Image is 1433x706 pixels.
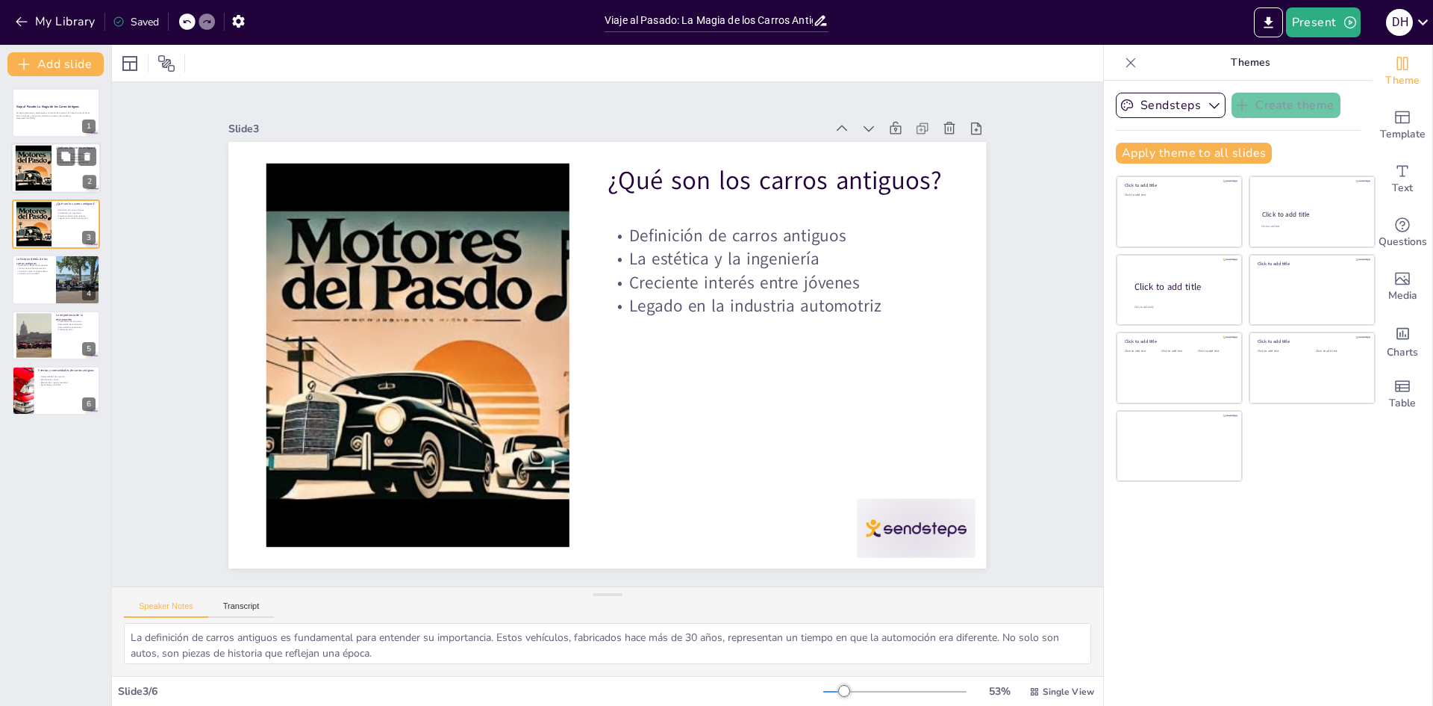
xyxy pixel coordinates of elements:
div: Click to add title [1258,338,1364,344]
p: Evolución a través de las décadas [16,264,51,267]
button: My Library [11,10,102,34]
div: Click to add title [1125,182,1231,188]
p: Bienvenida a nuevos miembros [38,381,96,384]
div: Add text boxes [1373,152,1432,206]
button: D H [1386,7,1413,37]
p: Comunidad de entusiastas [56,326,96,329]
button: Add slide [7,52,104,76]
p: Exhibiciones y ferias [38,378,96,381]
p: Creciente interés entre jóvenes [56,214,96,217]
p: Oportunidades de conexión [38,376,96,379]
div: Click to add title [1262,210,1361,219]
span: Position [157,55,175,72]
div: Click to add text [1161,350,1195,353]
span: Template [1380,126,1426,143]
input: Insert title [605,10,813,31]
p: En esta presentación, exploraremos la fascinante historia y el impacto cultural de los carros ant... [16,112,96,117]
div: Change the overall theme [1373,45,1432,99]
div: 1 [12,88,100,137]
button: Present [1286,7,1361,37]
div: Click to add text [1125,350,1158,353]
button: Duplicate Slide [57,148,75,166]
p: Definición de carros antiguos [56,153,96,156]
span: Media [1388,288,1417,304]
div: Layout [118,52,142,75]
span: Theme [1385,72,1420,89]
p: Impacto en la sociedad [16,273,51,276]
div: 5 [82,342,96,356]
div: 2 [83,176,96,189]
p: La estética y la ingeniería [256,326,594,420]
p: ¿Qué son los carros antiguos? [56,146,96,150]
p: Themes [1143,45,1358,81]
div: Click to add title [1258,261,1364,267]
p: La estética y la ingeniería [56,155,96,158]
div: Add images, graphics, shapes or video [1373,260,1432,314]
div: Add ready made slides [1373,99,1432,152]
div: Click to add text [1258,350,1305,353]
div: Click to add text [1125,193,1231,197]
div: 5 [12,311,100,360]
button: Create theme [1231,93,1340,118]
p: Eventos y comunidades de carros antiguos [38,368,96,373]
p: Trabajo de amor [56,328,96,331]
span: Questions [1379,234,1427,250]
p: Generated with [URL] [16,117,96,120]
div: 53 % [981,684,1017,699]
div: Click to add text [1198,350,1231,353]
button: Export to PowerPoint [1254,7,1283,37]
strong: Viaje al Pasado: La Magia de los Carros Antiguos [16,105,79,108]
div: 6 [12,366,100,415]
div: Click to add body [1134,305,1228,309]
p: Historias únicas de cada modelo [16,270,51,273]
p: ¿Qué son los carros antiguos? [239,396,580,501]
div: Slide 3 [351,483,937,622]
div: D H [1386,9,1413,36]
div: 6 [82,397,96,411]
p: Aprendizaje y diversión [38,384,96,387]
p: La importancia de la restauración [56,313,96,321]
div: 2 [11,143,101,194]
span: Single View [1043,686,1094,698]
button: Delete Slide [78,148,96,166]
p: Legado en la industria automotriz [56,161,96,164]
p: Preservación de la historia [56,320,96,323]
div: Click to add text [1316,350,1363,353]
p: La estética y la ingeniería [56,211,96,214]
p: Legado en la industria automotriz [266,279,604,374]
p: Definición de carros antiguos [56,208,96,211]
div: Get real-time input from your audience [1373,206,1432,260]
div: Saved [113,15,159,29]
div: 4 [82,287,96,300]
div: 4 [12,255,100,304]
span: Text [1392,180,1413,196]
div: Click to add title [1125,338,1231,344]
button: Transcript [208,601,275,618]
div: 1 [82,120,96,133]
div: Click to add title [1134,280,1230,293]
span: Charts [1387,344,1418,361]
span: Table [1389,395,1416,412]
div: 3 [82,231,96,244]
div: Add charts and graphs [1373,314,1432,368]
p: La historia detrás de los carros antiguos [16,257,51,265]
p: Apreciación de la artesanía [56,323,96,326]
p: Legado en la industria automotriz [56,217,96,220]
button: Apply theme to all slides [1116,143,1272,164]
div: Slide 3 / 6 [118,684,823,699]
p: Iconos de la cultura automotriz [16,267,51,270]
button: Sendsteps [1116,93,1226,118]
textarea: La definición de carros antiguos es fundamental para entender su importancia. Estos vehículos, fa... [124,623,1091,664]
div: Add a table [1373,368,1432,421]
p: Definición de carros antiguos [251,349,589,443]
button: Speaker Notes [124,601,208,618]
div: 3 [12,199,100,249]
p: ¿Qué son los carros antiguos? [56,202,96,206]
div: Click to add text [1261,225,1361,229]
p: Creciente interés entre jóvenes [261,303,599,397]
p: Creciente interés entre jóvenes [56,158,96,161]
